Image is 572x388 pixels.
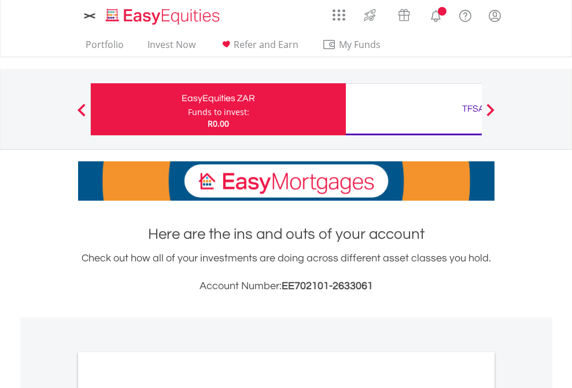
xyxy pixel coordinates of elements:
span: R0.00 [208,118,229,129]
a: Portfolio [81,39,128,57]
a: Refer and Earn [215,39,303,57]
a: Vouchers [387,3,421,24]
img: EasyMortage Promotion Banner [78,161,494,201]
div: Check out how all of your investments are doing across different asset classes you hold. [78,250,494,294]
a: Notifications [421,3,451,26]
span: My Funds [322,37,398,52]
h3: Account Number: [78,278,494,294]
a: Home page [101,3,224,26]
img: EasyEquities_Logo.png [104,7,224,26]
a: Invest Now [143,39,200,57]
div: EasyEquities ZAR [98,90,339,106]
h1: Here are the ins and outs of your account [78,224,494,245]
img: grid-menu-icon.svg [333,9,345,21]
a: AppsGrid [325,3,353,21]
img: thrive-v2.svg [360,6,379,24]
span: EE702101-2633061 [282,280,373,291]
div: Funds to invest: [188,106,249,118]
span: Refer and Earn [234,38,298,51]
img: vouchers-v2.svg [394,6,414,24]
a: FAQ's and Support [451,3,480,26]
button: Previous [70,109,93,121]
a: My Profile [480,3,510,28]
button: Next [479,109,502,121]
